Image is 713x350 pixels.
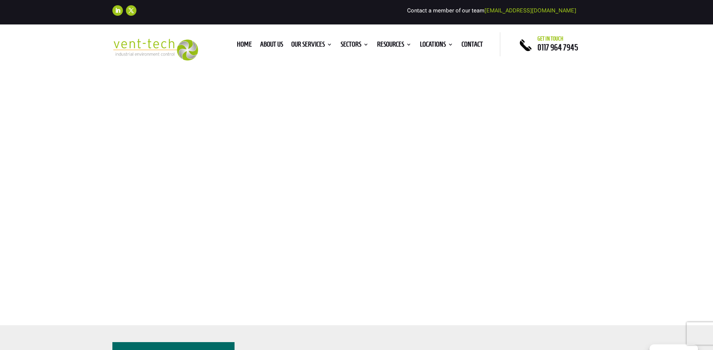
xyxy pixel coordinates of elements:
a: Contact [462,42,483,50]
a: Follow on X [126,5,136,16]
a: Our Services [291,42,332,50]
a: Locations [420,42,453,50]
a: [EMAIL_ADDRESS][DOMAIN_NAME] [484,7,576,14]
span: Get in touch [537,36,563,42]
span: Contact a member of our team [407,7,576,14]
a: About us [260,42,283,50]
a: Follow on LinkedIn [112,5,123,16]
img: 2023-09-27T08_35_16.549ZVENT-TECH---Clear-background [112,39,198,61]
a: Home [237,42,252,50]
a: 0117 964 7945 [537,43,578,52]
a: Resources [377,42,412,50]
a: Sectors [341,42,369,50]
